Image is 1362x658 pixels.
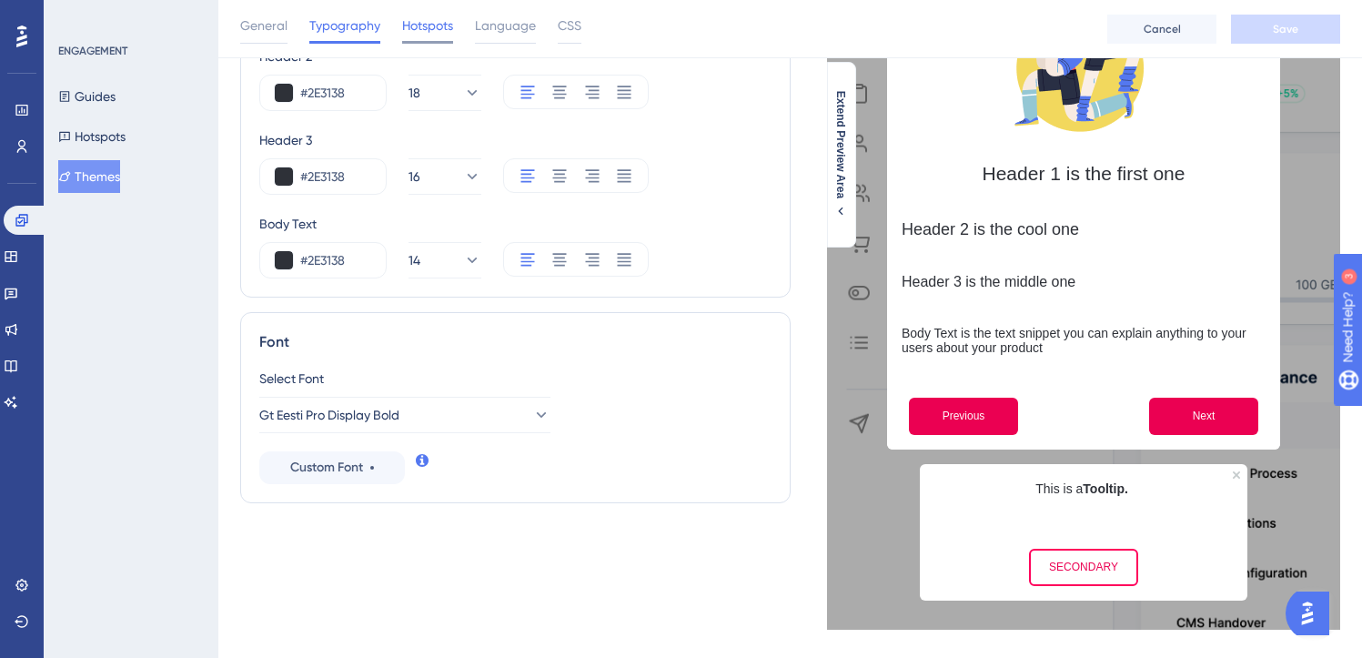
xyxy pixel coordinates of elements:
span: Typography [309,15,380,36]
span: Hotspots [402,15,453,36]
button: Cancel [1107,15,1216,44]
span: Custom Font [290,457,363,479]
span: Language [475,15,536,36]
button: 18 [409,75,481,111]
button: 14 [409,242,481,278]
div: Body Text [259,213,772,235]
span: Need Help? [43,5,114,26]
span: CSS [558,15,581,36]
span: Extend Preview Area [833,91,848,198]
div: Select Font [259,368,772,390]
button: 16 [409,158,481,195]
span: General [240,15,288,36]
h3: Header 3 is the middle one [902,274,1266,290]
button: Custom Font [259,451,405,484]
button: Gt Eesti Pro Display Bold [259,397,550,433]
span: 16 [409,166,420,187]
span: Save [1273,22,1298,36]
div: Font [259,331,772,353]
div: Header 3 [259,129,772,151]
span: Cancel [1144,22,1181,36]
button: Extend Preview Area [826,91,855,218]
button: SECONDARY [1029,549,1138,586]
b: Tooltip. [1083,481,1128,496]
button: Save [1231,15,1340,44]
button: Guides [58,80,116,113]
span: Gt Eesti Pro Display Bold [259,404,399,426]
p: This is a [934,479,1233,500]
h1: Header 1 is the first one [902,163,1266,185]
div: ENGAGEMENT [58,44,127,58]
h2: Header 2 is the cool one [902,220,1266,239]
button: Hotspots [58,120,126,153]
button: Next [1149,398,1258,435]
iframe: UserGuiding AI Assistant Launcher [1286,586,1340,641]
button: Themes [58,160,120,193]
span: 14 [409,249,420,271]
p: Body Text is the text snippet you can explain anything to your users about your product [902,326,1266,355]
div: 3 [126,9,132,24]
span: 18 [409,82,420,104]
button: Previous [909,398,1018,435]
div: Close Preview [1233,471,1240,479]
